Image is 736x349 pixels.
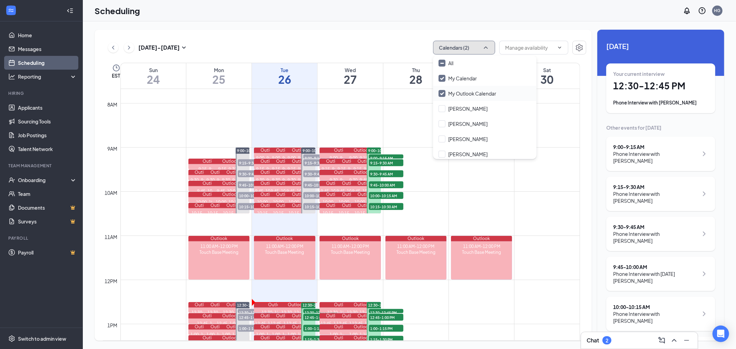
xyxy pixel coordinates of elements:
[572,41,586,54] a: Settings
[351,199,381,211] div: 10:00-10:15 AM
[482,44,489,51] svg: ChevronUp
[700,150,708,158] svg: ChevronRight
[700,310,708,318] svg: ChevronRight
[121,63,186,89] a: August 24, 2025
[238,314,272,321] span: 12:45-1:00 PM
[270,177,300,183] div: 9:30-9:45 AM
[254,210,284,222] div: 10:15-10:30 AM
[106,321,119,329] div: 1pm
[669,335,680,346] button: ChevronUp
[254,159,284,164] div: Outlook
[351,192,381,197] div: Outlook
[343,302,381,308] div: Outlook
[188,313,234,319] div: Outlook
[320,332,365,338] div: 1:00-1:15 PM
[18,28,77,42] a: Home
[270,192,300,197] div: Outlook
[317,73,383,85] h1: 27
[303,325,338,332] span: 1:00-1:15 PM
[188,335,234,341] div: Outlook
[18,42,77,56] a: Messages
[212,181,249,186] div: Outlook
[254,155,284,161] div: 9:00-9:15 AM
[188,177,218,183] div: 9:30-9:45 AM
[188,188,234,194] div: 9:45-10:00 AM
[67,7,73,14] svg: Collapse
[658,336,666,345] svg: ComposeMessage
[212,188,249,194] div: 9:45-10:00 AM
[188,181,234,186] div: Outlook
[220,324,249,330] div: Outlook
[320,166,349,172] div: 9:15-9:30 AM
[254,148,284,153] div: Outlook
[320,302,365,308] div: Outlook
[369,181,403,188] span: 9:45-10:00 AM
[18,56,77,70] a: Scheduling
[351,313,381,319] div: Outlook
[8,163,76,169] div: Team Management
[613,303,698,310] div: 10:00 - 10:15 AM
[285,188,315,194] div: 9:45-10:00 AM
[369,314,403,321] span: 12:45-1:00 PM
[254,177,284,183] div: 9:30-9:45 AM
[8,7,14,14] svg: WorkstreamLogo
[285,210,315,222] div: 10:15-10:30 AM
[112,72,120,79] span: EST
[303,181,338,188] span: 9:45-10:00 AM
[320,199,349,211] div: 10:00-10:15 AM
[220,302,249,308] div: Outlook
[212,199,249,205] div: 10:00-10:15 AM
[343,332,381,338] div: 1:00-1:15 PM
[188,332,218,338] div: 1:00-1:15 PM
[186,73,252,85] h1: 25
[121,73,186,85] h1: 24
[285,181,315,186] div: Outlook
[110,43,117,52] svg: ChevronLeft
[254,170,284,175] div: Outlook
[303,303,327,308] span: 12:30-2:30 PM
[383,63,449,89] a: August 28, 2025
[188,249,250,255] div: Touch Base Meeting
[8,235,76,241] div: Payroll
[270,324,300,330] div: Outlook
[254,302,300,308] div: Outlook
[18,201,77,215] a: DocumentsCrown
[204,170,234,175] div: Outlook
[303,154,338,161] span: 9:00-9:15 AM
[700,190,708,198] svg: ChevronRight
[204,324,234,330] div: Outlook
[18,114,77,128] a: Sourcing Tools
[335,210,365,222] div: 10:15-10:30 AM
[514,63,580,89] a: August 30, 2025
[683,336,691,345] svg: Minimize
[220,203,249,208] div: Outlook
[303,336,338,343] span: 1:15-1:30 PM
[254,313,284,319] div: Outlook
[188,170,218,175] div: Outlook
[383,73,449,85] h1: 28
[188,321,234,327] div: 12:45-1:00 PM
[270,170,300,175] div: Outlook
[138,44,180,51] h3: [DATE] - [DATE]
[320,192,349,197] div: Outlook
[303,170,338,177] span: 9:30-9:45 AM
[18,335,66,342] div: Switch to admin view
[606,124,715,131] div: Other events for [DATE]
[254,332,284,338] div: 1:00-1:15 PM
[514,67,580,73] div: Sat
[343,310,381,316] div: 12:30-12:45 PM
[613,143,698,150] div: 9:00 - 9:15 AM
[18,128,77,142] a: Job Postings
[270,199,300,211] div: 10:00-10:15 AM
[238,309,272,316] span: 12:30-12:45 PM
[285,313,315,319] div: Outlook
[254,188,284,194] div: 9:45-10:00 AM
[254,181,284,186] div: Outlook
[285,199,315,211] div: 10:00-10:15 AM
[320,313,349,319] div: Outlook
[303,192,338,199] span: 10:00-10:15 AM
[18,177,71,183] div: Onboarding
[587,337,599,344] h3: Chat
[320,243,381,249] div: 11:00 AM-12:00 PM
[698,7,706,15] svg: QuestionInfo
